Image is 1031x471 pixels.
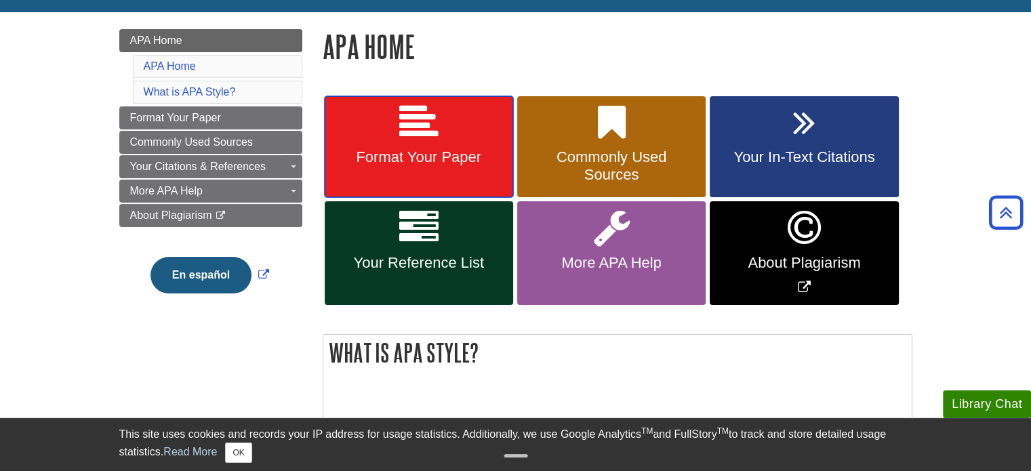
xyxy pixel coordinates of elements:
h2: What is APA Style? [323,335,912,371]
span: Your Citations & References [130,161,266,172]
a: Back to Top [984,203,1028,222]
a: Your Citations & References [119,155,302,178]
button: En español [150,257,251,293]
span: Commonly Used Sources [527,148,695,184]
h1: APA Home [323,29,912,64]
button: Close [225,443,251,463]
span: Commonly Used Sources [130,136,253,148]
sup: TM [641,426,653,436]
span: Your Reference List [335,254,503,272]
span: About Plagiarism [130,209,212,221]
a: More APA Help [517,201,706,305]
button: Library Chat [943,390,1031,418]
div: This site uses cookies and records your IP address for usage statistics. Additionally, we use Goo... [119,426,912,463]
a: Format Your Paper [325,96,513,198]
a: Commonly Used Sources [517,96,706,198]
span: Your In-Text Citations [720,148,888,166]
a: Your In-Text Citations [710,96,898,198]
a: What is APA Style? [144,86,236,98]
span: Format Your Paper [335,148,503,166]
span: More APA Help [130,185,203,197]
a: Your Reference List [325,201,513,305]
a: Read More [163,446,217,457]
a: Link opens in new window [710,201,898,305]
a: More APA Help [119,180,302,203]
a: Format Your Paper [119,106,302,129]
a: About Plagiarism [119,204,302,227]
div: Guide Page Menu [119,29,302,316]
a: Commonly Used Sources [119,131,302,154]
span: About Plagiarism [720,254,888,272]
span: More APA Help [527,254,695,272]
i: This link opens in a new window [215,211,226,220]
a: APA Home [144,60,196,72]
span: APA Home [130,35,182,46]
a: APA Home [119,29,302,52]
span: Format Your Paper [130,112,221,123]
a: Link opens in new window [147,269,272,281]
sup: TM [717,426,729,436]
